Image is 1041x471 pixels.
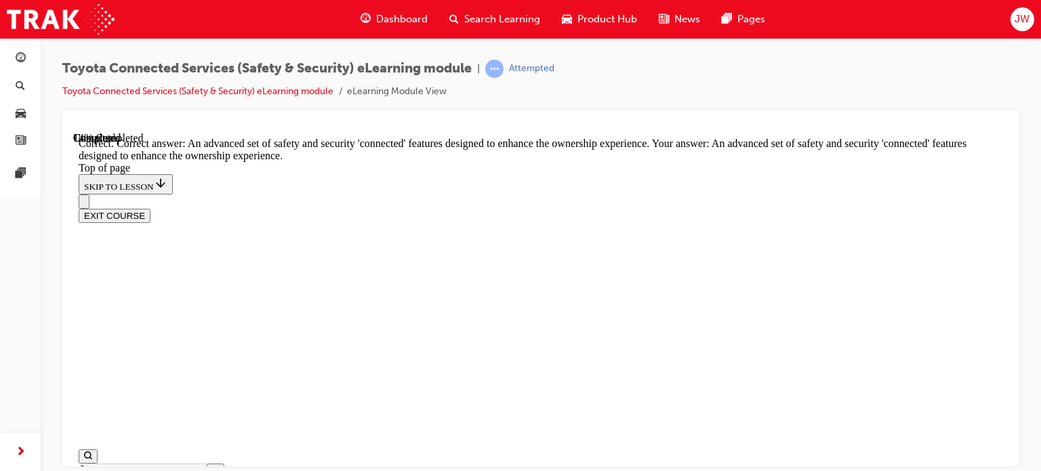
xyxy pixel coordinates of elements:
button: Open search menu [5,317,24,331]
span: pages-icon [722,11,732,28]
div: Attempted [509,62,554,75]
span: car-icon [16,108,26,120]
span: SKIP TO LESSON [11,49,94,60]
span: news-icon [16,136,26,148]
a: guage-iconDashboard [350,5,438,33]
span: pages-icon [16,168,26,180]
span: guage-icon [16,53,26,65]
span: search-icon [16,81,25,93]
a: pages-iconPages [711,5,776,33]
span: next-icon [16,444,26,461]
a: news-iconNews [648,5,711,33]
span: car-icon [562,11,572,28]
a: car-iconProduct Hub [551,5,648,33]
a: search-iconSearch Learning [438,5,551,33]
div: Correct. Correct answer: An advanced set of safety and security 'connected' features designed to ... [5,5,930,30]
span: search-icon [449,11,459,28]
input: Search [14,331,134,346]
button: JW [1011,7,1034,31]
span: Toyota Connected Services (Safety & Security) eLearning module [62,61,472,77]
span: News [674,12,700,27]
span: | [477,61,480,77]
div: Top of page [5,30,930,42]
span: Dashboard [376,12,428,27]
span: news-icon [659,11,669,28]
span: JW [1015,12,1029,27]
a: Toyota Connected Services (Safety & Security) eLearning module [62,85,333,97]
button: EXIT COURSE [5,77,77,91]
span: Search Learning [464,12,540,27]
li: eLearning Module View [347,84,447,100]
span: Product Hub [577,12,637,27]
span: learningRecordVerb_ATTEMPT-icon [485,60,504,78]
button: Close search menu [134,331,151,346]
span: guage-icon [361,11,371,28]
span: Pages [737,12,765,27]
button: Close navigation menu [5,62,16,77]
img: Trak [7,4,115,35]
button: SKIP TO LESSON [5,42,100,62]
